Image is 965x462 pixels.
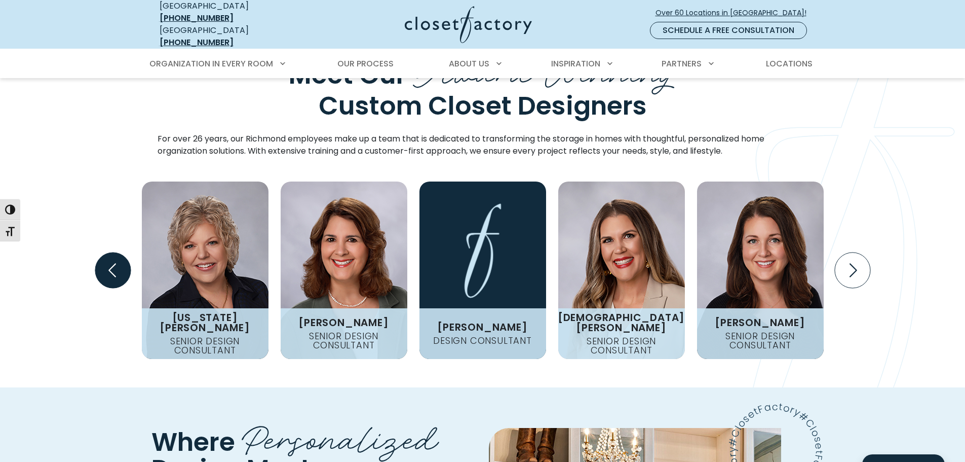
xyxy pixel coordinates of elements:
img: Jenny Levet Closet Factory Designer Richmond [281,182,407,359]
h4: Senior Design Consultant [281,332,407,350]
span: Where [151,424,235,460]
img: Mary Davis [697,182,824,359]
span: Meet Our [289,57,406,93]
span: About Us [449,58,489,69]
h4: Senior Design Consultant [697,332,824,350]
p: For over 26 years, our Richmond employees make up a team that is dedicated to transforming the st... [158,133,808,157]
span: Inspiration [551,58,600,69]
span: Over 60 Locations in [GEOGRAPHIC_DATA]! [655,8,815,18]
span: Our Process [337,58,394,69]
span: Custom Closet Designers [319,88,647,124]
span: Organization in Every Room [149,58,273,69]
h3: [PERSON_NAME] [294,317,393,328]
img: Georgia Kukoski Closet Factory Designer Richmond [142,182,268,359]
nav: Primary Menu [142,50,823,78]
span: Partners [662,58,702,69]
div: [GEOGRAPHIC_DATA] [160,24,306,49]
h3: [DEMOGRAPHIC_DATA][PERSON_NAME] [554,312,689,333]
h3: [PERSON_NAME] [711,317,809,328]
a: Schedule a Free Consultation [650,22,807,39]
img: Closet Factory Logo [405,6,532,43]
h4: Senior Design Consultant [142,337,268,355]
h3: [US_STATE][PERSON_NAME] [142,312,268,333]
img: Jennifer Beyer [419,182,546,359]
h3: [PERSON_NAME] [433,322,531,332]
h4: Design Consultant [429,336,536,345]
a: [PHONE_NUMBER] [160,37,234,48]
button: Previous slide [91,248,135,292]
img: Kristen Loren Closet Factory Designer Richmond [558,182,685,359]
a: Over 60 Locations in [GEOGRAPHIC_DATA]! [655,4,815,22]
span: Locations [766,58,813,69]
button: Next slide [831,248,874,292]
h4: Senior Design Consultant [558,337,685,355]
a: [PHONE_NUMBER] [160,12,234,24]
